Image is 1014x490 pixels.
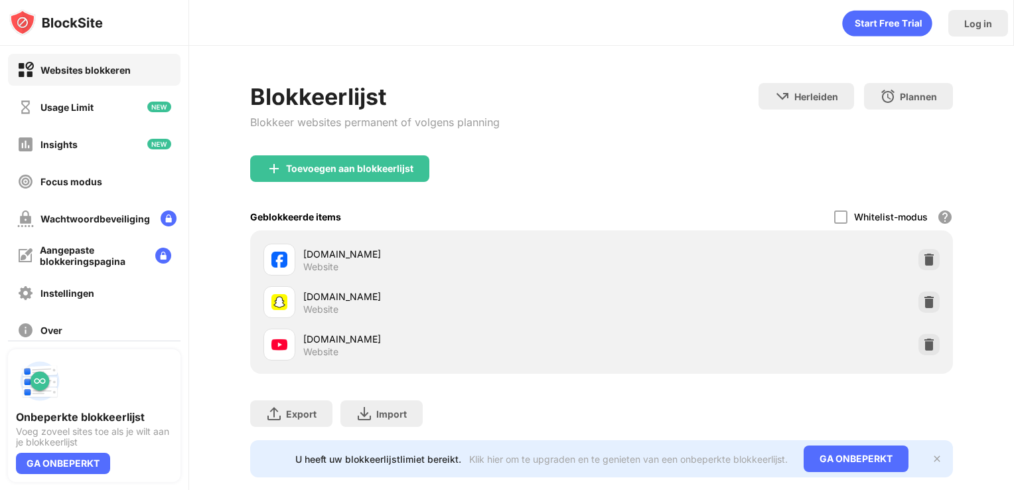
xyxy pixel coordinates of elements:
[40,325,62,336] div: Over
[794,91,838,102] div: Herleiden
[17,248,33,264] img: customize-block-page-off.svg
[271,252,287,268] img: favicons
[376,408,407,420] div: Import
[286,408,317,420] div: Export
[469,453,788,465] div: Klik hier om te upgraden en te genieten van een onbeperkte blokkeerlijst.
[303,261,338,273] div: Website
[16,453,110,474] div: GA ONBEPERKT
[17,173,34,190] img: focus-off.svg
[854,211,928,222] div: Whitelist-modus
[147,139,171,149] img: new-icon.svg
[250,116,500,129] div: Blokkeer websites permanent of volgens planning
[804,446,908,472] div: GA ONBEPERKT
[964,18,992,29] div: Log in
[286,163,413,174] div: Toevoegen aan blokkeerlijst
[303,247,602,261] div: [DOMAIN_NAME]
[17,210,34,227] img: password-protection-off.svg
[155,248,171,264] img: lock-menu.svg
[147,102,171,112] img: new-icon.svg
[932,453,942,464] img: x-button.svg
[303,303,338,315] div: Website
[40,213,150,224] div: Wachtwoordbeveiliging
[900,91,937,102] div: Plannen
[250,211,341,222] div: Geblokkeerde items
[16,426,173,448] div: Voeg zoveel sites toe als je wilt aan je blokkeerlijst
[17,136,34,153] img: insights-off.svg
[40,64,131,76] div: Websites blokkeren
[271,337,287,353] img: favicons
[40,287,94,299] div: Instellingen
[17,285,34,301] img: settings-off.svg
[40,139,78,150] div: Insights
[17,99,34,116] img: time-usage-off.svg
[16,410,173,424] div: Onbeperkte blokkeerlijst
[40,176,102,187] div: Focus modus
[161,210,177,226] img: lock-menu.svg
[16,357,64,405] img: push-block-list.svg
[40,102,94,113] div: Usage Limit
[303,289,602,303] div: [DOMAIN_NAME]
[842,10,932,37] div: animation
[303,332,602,346] div: [DOMAIN_NAME]
[303,346,338,358] div: Website
[9,9,103,36] img: logo-blocksite.svg
[271,294,287,310] img: favicons
[250,83,500,110] div: Blokkeerlijst
[17,62,34,78] img: block-on.svg
[17,322,34,339] img: about-off.svg
[295,453,461,465] div: U heeft uw blokkeerlijstlimiet bereikt.
[40,244,145,267] div: Aangepaste blokkeringspagina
